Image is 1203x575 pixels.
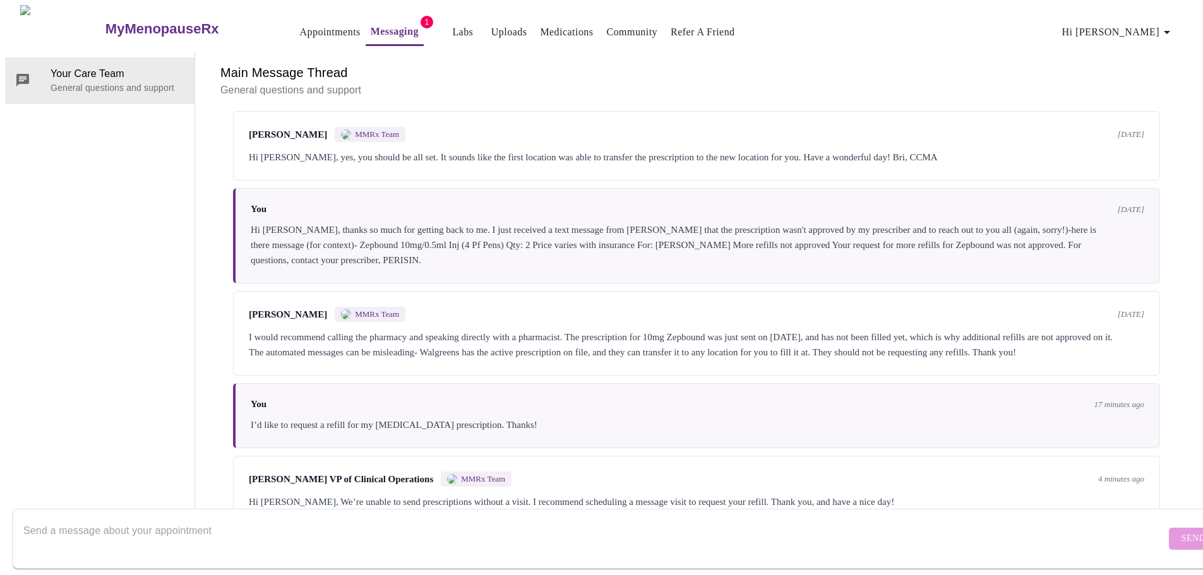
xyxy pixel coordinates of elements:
[249,129,327,140] span: [PERSON_NAME]
[1098,474,1144,484] span: 4 minutes ago
[23,518,1166,559] textarea: Send a message about your appointment
[1062,23,1175,41] span: Hi [PERSON_NAME]
[341,309,351,319] img: MMRX
[1118,205,1144,215] span: [DATE]
[371,23,419,40] a: Messaging
[1118,309,1144,319] span: [DATE]
[486,20,532,45] button: Uploads
[220,62,1173,83] h6: Main Message Thread
[249,474,433,485] span: [PERSON_NAME] VP of Clinical Operations
[249,494,1144,509] div: Hi [PERSON_NAME], We’re unable to send prescriptions without a visit. I recommend scheduling a me...
[666,20,740,45] button: Refer a Friend
[105,21,219,37] h3: MyMenopauseRx
[251,417,1144,432] div: I’d like to request a refill for my [MEDICAL_DATA] prescription. Thanks!
[5,57,195,103] div: Your Care TeamGeneral questions and support
[535,20,598,45] button: Medications
[540,23,593,41] a: Medications
[491,23,527,41] a: Uploads
[51,81,184,94] p: General questions and support
[220,83,1173,98] p: General questions and support
[104,7,269,51] a: MyMenopauseRx
[421,16,433,28] span: 1
[671,23,735,41] a: Refer a Friend
[461,474,505,484] span: MMRx Team
[447,474,457,484] img: MMRX
[355,129,399,139] span: MMRx Team
[251,222,1144,268] div: Hi [PERSON_NAME], thanks so much for getting back to me. I just received a text message from [PER...
[251,204,266,215] span: You
[341,129,351,139] img: MMRX
[443,20,483,45] button: Labs
[249,329,1144,360] div: I would recommend calling the pharmacy and speaking directly with a pharmacist. The prescription ...
[1118,129,1144,139] span: [DATE]
[51,66,184,81] span: Your Care Team
[249,150,1144,165] div: Hi [PERSON_NAME], yes, you should be all set. It sounds like the first location was able to trans...
[607,23,658,41] a: Community
[355,309,399,319] span: MMRx Team
[249,309,327,320] span: [PERSON_NAME]
[295,20,366,45] button: Appointments
[602,20,663,45] button: Community
[20,5,104,52] img: MyMenopauseRx Logo
[452,23,473,41] a: Labs
[366,19,424,46] button: Messaging
[1094,400,1144,410] span: 17 minutes ago
[251,399,266,410] span: You
[1057,20,1180,45] button: Hi [PERSON_NAME]
[300,23,361,41] a: Appointments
